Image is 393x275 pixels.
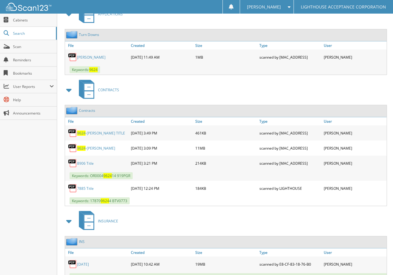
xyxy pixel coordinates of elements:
[194,127,258,139] div: 461KB
[75,78,119,102] a: CONTRACTS
[13,18,54,23] span: Cabinets
[66,31,79,38] img: folder2.png
[13,57,54,63] span: Reminders
[77,161,94,166] a: 8906 Title
[68,53,77,62] img: PDF.png
[258,157,322,169] div: scanned by [MAC_ADDRESS]
[129,157,194,169] div: [DATE] 3:21 PM
[194,248,258,257] a: Size
[301,5,386,9] span: LIGHTHOUSE ACCEPTANCE CORPORATION
[77,146,115,151] a: 9624-[PERSON_NAME]
[258,258,322,270] div: scanned by E8-CF-83-18-76-B0
[322,142,387,154] div: [PERSON_NAME]
[322,248,387,257] a: User
[194,258,258,270] div: 19MB
[77,262,89,267] a: [DATE]
[77,186,94,191] a: 7885 Title
[13,71,54,76] span: Bookmarks
[75,209,118,233] a: INSURANCE
[98,218,118,224] span: INSURANCE
[75,2,123,26] a: APPLICATIONS
[13,97,54,102] span: Help
[363,246,393,275] iframe: Chat Widget
[13,84,50,89] span: User Reports
[79,108,95,113] a: Contracts
[79,32,99,37] a: Turn Downs
[101,198,109,203] span: 9624
[98,11,123,17] span: APPLICATIONS
[258,142,322,154] div: scanned by [MAC_ADDRESS]
[68,128,77,137] img: PDF.png
[258,117,322,125] a: Type
[77,131,125,136] a: 9624-[PERSON_NAME] TITLE
[194,142,258,154] div: 11MB
[194,117,258,125] a: Size
[322,258,387,270] div: [PERSON_NAME]
[66,238,79,245] img: folder2.png
[194,51,258,63] div: 1MB
[70,66,100,73] span: Keywords:
[322,51,387,63] div: [PERSON_NAME]
[98,87,119,92] span: CONTRACTS
[13,31,53,36] span: Search
[13,111,54,116] span: Announcements
[258,248,322,257] a: Type
[129,117,194,125] a: Created
[77,131,86,136] span: 9624
[322,41,387,50] a: User
[65,41,129,50] a: File
[65,248,129,257] a: File
[13,44,54,49] span: Scan
[6,3,51,11] img: scan123-logo-white.svg
[68,144,77,153] img: PDF.png
[322,182,387,194] div: [PERSON_NAME]
[89,67,98,72] span: 9624
[194,41,258,50] a: Size
[77,146,86,151] span: 9624
[258,182,322,194] div: scanned by LIGHTHOUSE
[194,182,258,194] div: 184KB
[68,159,77,168] img: PDF.png
[194,157,258,169] div: 214KB
[129,127,194,139] div: [DATE] 3:49 PM
[247,5,281,9] span: [PERSON_NAME]
[65,117,129,125] a: File
[77,55,106,60] a: [PERSON_NAME]
[68,184,77,193] img: PDF.png
[129,51,194,63] div: [DATE] 11:49 AM
[322,157,387,169] div: [PERSON_NAME]
[129,258,194,270] div: [DATE] 10:42 AM
[103,173,112,178] span: 9624
[66,107,79,114] img: folder2.png
[129,248,194,257] a: Created
[258,127,322,139] div: scanned by [MAC_ADDRESS]
[79,239,85,244] a: INS
[129,41,194,50] a: Created
[70,172,133,179] span: Keywords: OR0004 14 919PGR
[68,260,77,269] img: PDF.png
[129,182,194,194] div: [DATE] 12:24 PM
[258,41,322,50] a: Type
[70,197,130,204] span: Keywords: 17870 4 BTV0773
[322,117,387,125] a: User
[322,127,387,139] div: [PERSON_NAME]
[129,142,194,154] div: [DATE] 3:09 PM
[258,51,322,63] div: scanned by [MAC_ADDRESS]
